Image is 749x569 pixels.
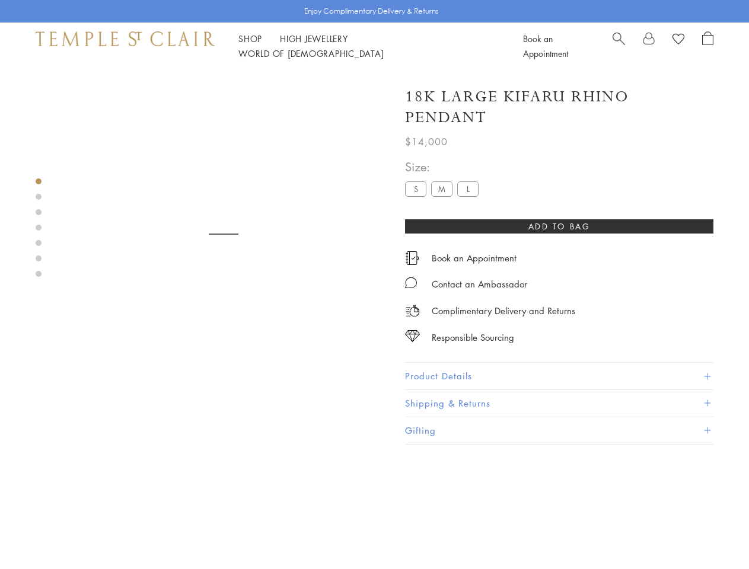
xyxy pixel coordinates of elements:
h1: 18K Large Kifaru Rhino Pendant [405,87,713,128]
img: icon_appointment.svg [405,251,419,265]
nav: Main navigation [238,31,496,61]
span: $14,000 [405,134,448,149]
p: Enjoy Complimentary Delivery & Returns [304,5,439,17]
button: Product Details [405,363,713,389]
div: Responsible Sourcing [432,330,514,345]
button: Add to bag [405,219,713,234]
button: Gifting [405,417,713,444]
img: Temple St. Clair [36,31,215,46]
a: View Wishlist [672,31,684,49]
a: Book an Appointment [523,33,568,59]
a: High JewelleryHigh Jewellery [280,33,348,44]
img: icon_delivery.svg [405,303,420,318]
span: Size: [405,157,483,177]
label: M [431,181,452,196]
button: Shipping & Returns [405,390,713,417]
a: ShopShop [238,33,262,44]
img: icon_sourcing.svg [405,330,420,342]
a: Book an Appointment [432,251,517,264]
label: L [457,181,479,196]
div: Contact an Ambassador [432,277,527,292]
span: Add to bag [528,220,591,233]
p: Complimentary Delivery and Returns [432,303,575,318]
label: S [405,181,426,196]
a: Search [613,31,625,61]
img: MessageIcon-01_2.svg [405,277,417,289]
a: World of [DEMOGRAPHIC_DATA]World of [DEMOGRAPHIC_DATA] [238,47,384,59]
a: Open Shopping Bag [702,31,713,61]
